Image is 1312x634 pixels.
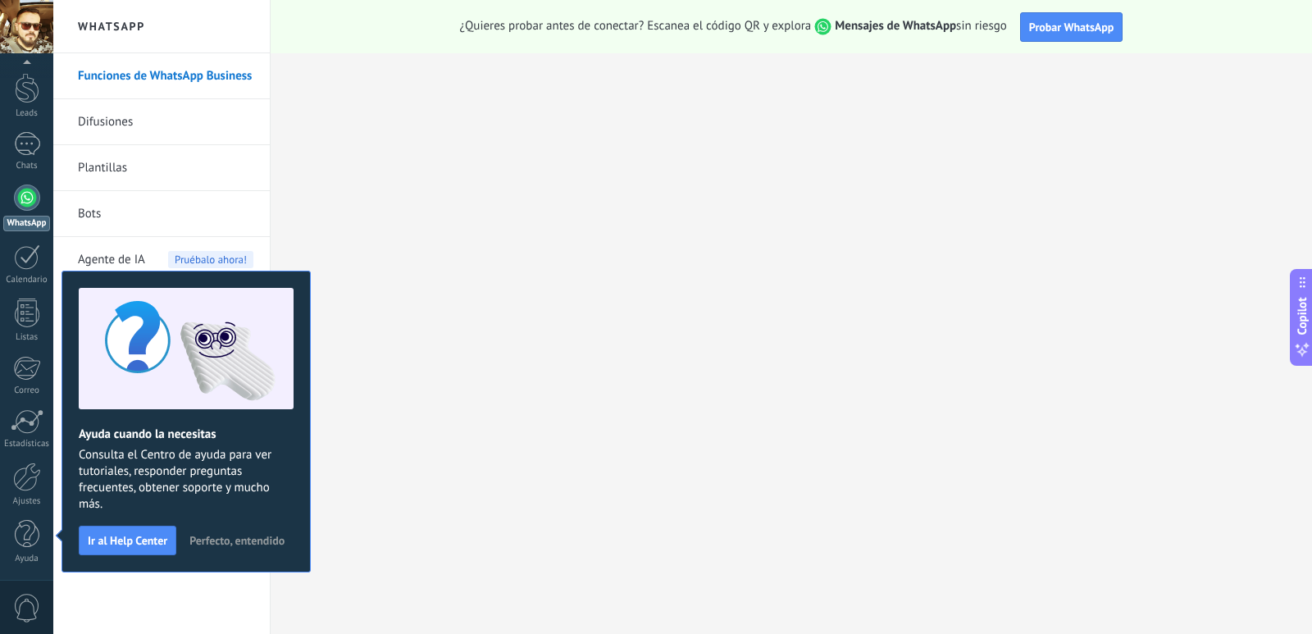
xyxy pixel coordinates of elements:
div: Leads [3,108,51,119]
strong: Mensajes de WhatsApp [835,18,956,34]
h2: Ayuda cuando la necesitas [79,426,294,442]
span: Consulta el Centro de ayuda para ver tutoriales, responder preguntas frecuentes, obtener soporte ... [79,447,294,513]
div: Listas [3,332,51,343]
button: Ir al Help Center [79,526,176,555]
span: Perfecto, entendido [189,535,285,546]
li: Plantillas [53,145,270,191]
a: Agente de IAPruébalo ahora! [78,237,253,283]
li: Difusiones [53,99,270,145]
li: Funciones de WhatsApp Business [53,53,270,99]
span: Copilot [1294,297,1310,335]
button: Perfecto, entendido [182,528,292,553]
div: Ayuda [3,554,51,564]
span: Pruébalo ahora! [168,251,253,268]
button: Probar WhatsApp [1020,12,1123,42]
div: Correo [3,385,51,396]
a: Bots [78,191,253,237]
div: WhatsApp [3,216,50,231]
span: Ir al Help Center [88,535,167,546]
li: Agente de IA [53,237,270,282]
a: Plantillas [78,145,253,191]
div: Ajustes [3,496,51,507]
a: Difusiones [78,99,253,145]
span: ¿Quieres probar antes de conectar? Escanea el código QR y explora sin riesgo [460,18,1007,35]
div: Chats [3,161,51,171]
div: Calendario [3,275,51,285]
span: Agente de IA [78,237,145,283]
a: Funciones de WhatsApp Business [78,53,253,99]
li: Bots [53,191,270,237]
span: Probar WhatsApp [1029,20,1114,34]
div: Estadísticas [3,439,51,449]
